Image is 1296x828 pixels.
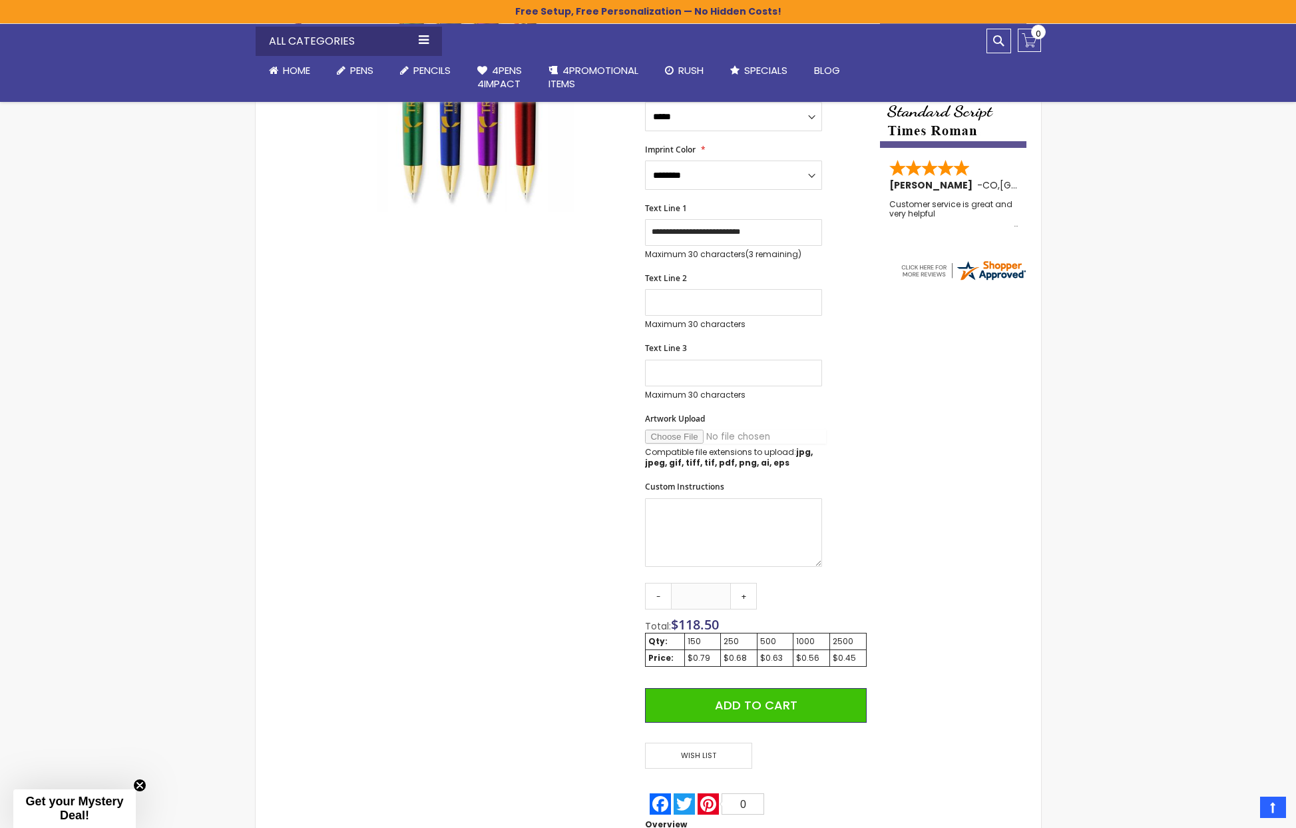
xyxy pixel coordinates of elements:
span: Custom Instructions [645,481,724,492]
span: Add to Cart [715,697,797,713]
div: $0.68 [724,653,754,663]
span: 0 [740,799,746,810]
a: Blog [801,56,853,85]
span: 4PROMOTIONAL ITEMS [548,63,638,91]
span: Total: [645,620,671,633]
span: Pencils [413,63,451,77]
span: Rush [678,63,704,77]
p: Maximum 30 characters [645,390,822,400]
span: 118.50 [678,616,719,633]
button: Add to Cart [645,688,866,723]
span: Text Line 3 [645,342,687,354]
p: Maximum 30 characters [645,249,822,260]
span: 4Pens 4impact [477,63,522,91]
span: Text Line 1 [645,203,687,214]
div: 1000 [796,636,827,647]
a: Top [1260,797,1286,818]
p: Maximum 30 characters [645,319,822,330]
span: $ [671,616,719,633]
div: $0.63 [760,653,790,663]
div: All Categories [256,27,442,56]
div: Customer service is great and very helpful [889,200,1018,228]
span: Home [283,63,310,77]
p: Compatible file extensions to upload: [645,447,822,468]
span: Blog [814,63,840,77]
div: 500 [760,636,790,647]
a: 4PROMOTIONALITEMS [535,56,652,99]
span: Wish List [645,743,752,769]
a: - [645,583,672,610]
strong: jpg, jpeg, gif, tiff, tif, pdf, png, ai, eps [645,446,813,468]
span: [GEOGRAPHIC_DATA] [1000,179,1098,192]
span: - , [977,179,1098,192]
img: 4pens.com widget logo [899,258,1027,282]
span: CO [982,179,998,192]
a: 4Pens4impact [464,56,535,99]
span: Pens [350,63,373,77]
div: 2500 [833,636,863,647]
strong: Price: [648,652,674,663]
div: 250 [724,636,754,647]
a: Home [256,56,324,85]
div: 150 [688,636,718,647]
a: Pens [324,56,387,85]
a: + [730,583,757,610]
a: Twitter [672,793,696,815]
a: Specials [717,56,801,85]
span: [PERSON_NAME] [889,179,977,192]
span: Artwork Upload [645,413,705,424]
div: $0.79 [688,653,718,663]
a: 0 [1018,29,1041,52]
button: Close teaser [133,779,146,792]
a: Facebook [648,793,672,815]
a: Pinterest0 [696,793,765,815]
span: Text Line 2 [645,272,687,284]
span: (3 remaining) [746,248,801,260]
a: Wish List [645,743,756,769]
span: Get your Mystery Deal! [25,795,123,822]
a: Rush [652,56,717,85]
span: 0 [1036,27,1041,40]
a: 4pens.com certificate URL [899,274,1027,285]
a: Pencils [387,56,464,85]
strong: Qty: [648,635,668,647]
div: $0.56 [796,653,827,663]
div: $0.45 [833,653,863,663]
div: Get your Mystery Deal!Close teaser [13,789,136,828]
span: Specials [744,63,787,77]
span: Imprint Color [645,144,696,155]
